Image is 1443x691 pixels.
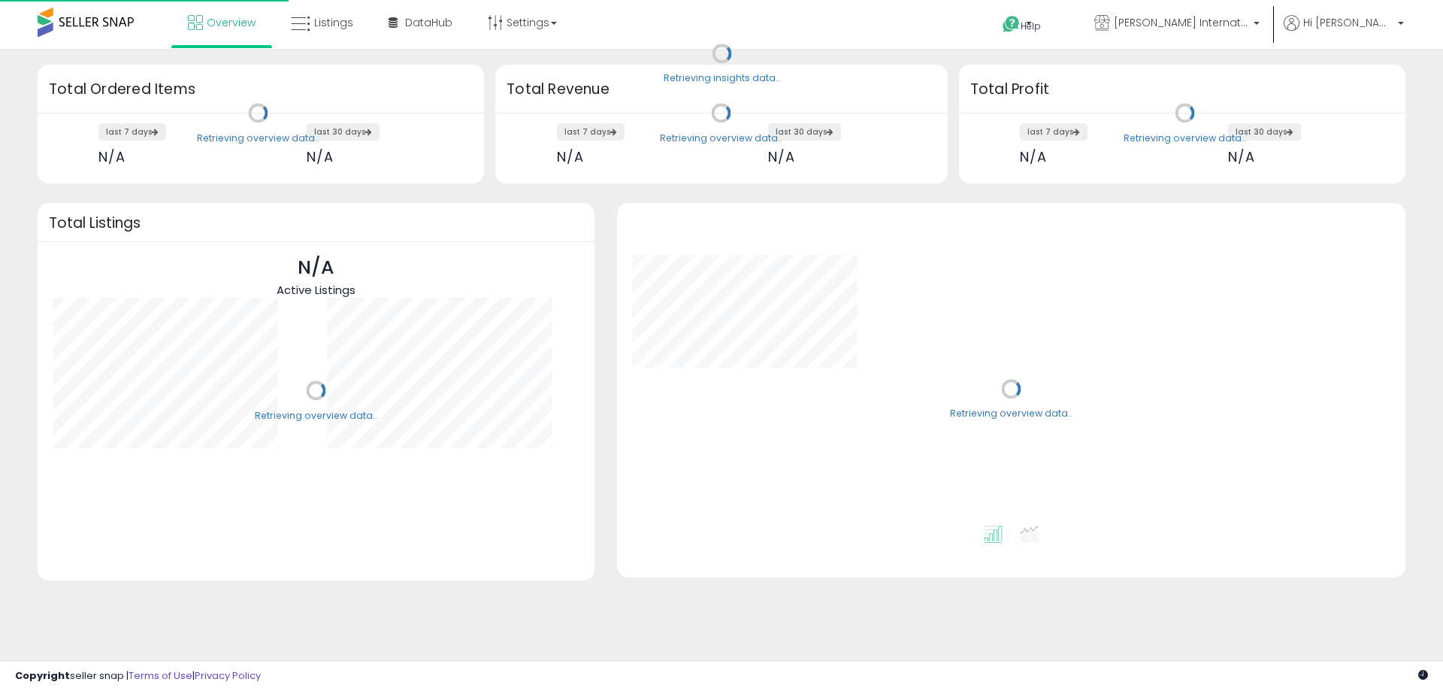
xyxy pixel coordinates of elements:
a: Terms of Use [129,668,192,683]
span: Hi [PERSON_NAME] [1303,15,1393,30]
div: Retrieving overview data.. [950,408,1072,421]
div: Retrieving overview data.. [255,409,377,423]
i: Get Help [1002,15,1021,34]
strong: Copyright [15,668,70,683]
div: Retrieving overview data.. [660,132,782,145]
a: Privacy Policy [195,668,261,683]
span: DataHub [405,15,452,30]
div: Retrieving overview data.. [1124,132,1246,145]
span: [PERSON_NAME] International [1114,15,1249,30]
span: Listings [314,15,353,30]
span: Help [1021,20,1041,32]
a: Help [991,4,1070,49]
a: Hi [PERSON_NAME] [1284,15,1404,49]
div: seller snap | | [15,669,261,683]
div: Retrieving overview data.. [197,132,319,145]
span: Overview [207,15,256,30]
